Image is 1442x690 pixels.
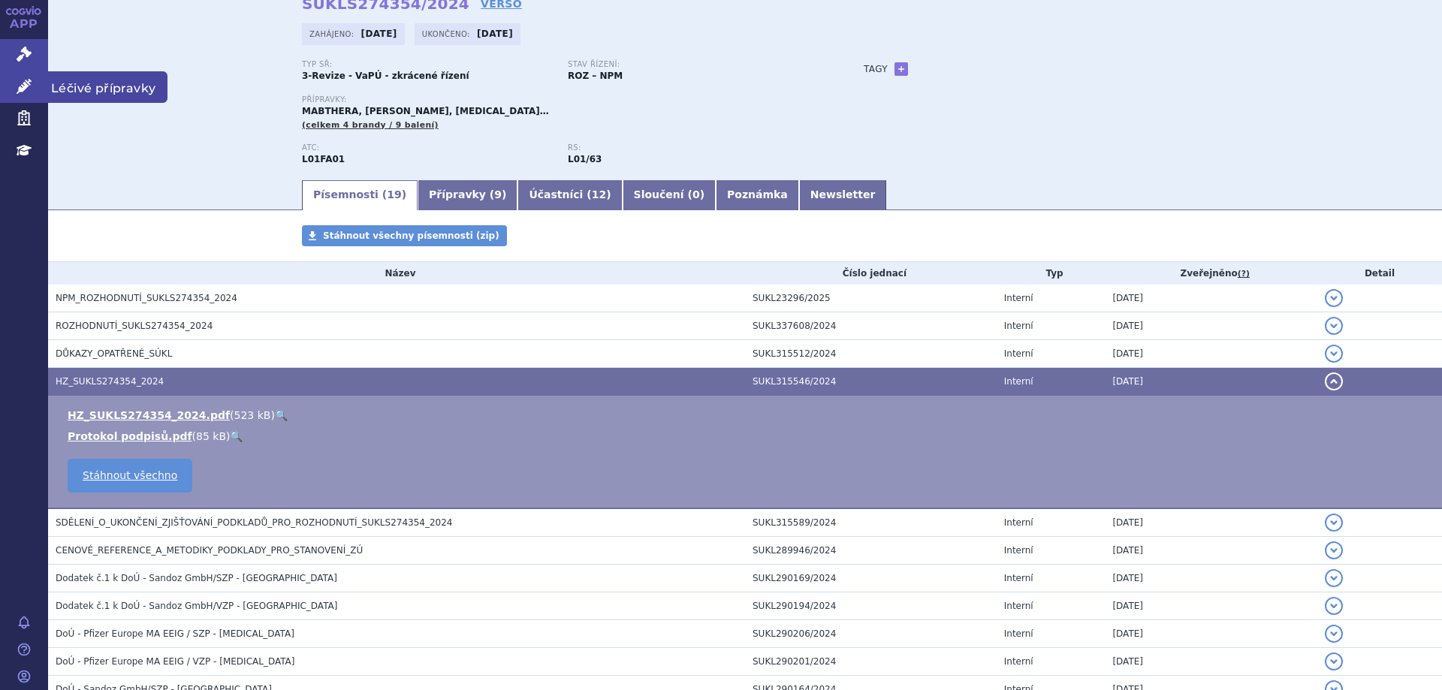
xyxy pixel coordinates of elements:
a: Protokol podpisů.pdf [68,430,192,442]
button: detail [1325,597,1343,615]
th: Název [48,262,745,285]
td: SUKL23296/2025 [745,285,997,312]
td: [DATE] [1105,537,1317,565]
span: Interní [1004,517,1033,528]
span: Interní [1004,293,1033,303]
td: SUKL315512/2024 [745,340,997,368]
a: Účastníci (12) [517,180,622,210]
span: DŮKAZY_OPATŘENÉ_SÚKL [56,348,172,359]
span: 19 [387,188,401,200]
span: Interní [1004,601,1033,611]
span: Zahájeno: [309,28,357,40]
th: Zveřejněno [1105,262,1317,285]
strong: rituximab [568,154,602,164]
a: Stáhnout všechno [68,459,192,493]
p: Přípravky: [302,95,834,104]
strong: ROZ – NPM [568,71,623,81]
li: ( ) [68,429,1427,444]
a: Písemnosti (19) [302,180,418,210]
td: SUKL290194/2024 [745,592,997,620]
h3: Tagy [864,60,888,78]
span: SDĚLENÍ_O_UKONČENÍ_ZJIŠŤOVÁNÍ_PODKLADŮ_PRO_ROZHODNUTÍ_SUKLS274354_2024 [56,517,452,528]
span: 85 kB [196,430,226,442]
td: SUKL290169/2024 [745,565,997,592]
span: ROZHODNUTÍ_SUKLS274354_2024 [56,321,213,331]
a: Newsletter [799,180,887,210]
span: DoÚ - Pfizer Europe MA EEIG / VZP - RUXIENCE [56,656,295,667]
span: Interní [1004,656,1033,667]
td: [DATE] [1105,508,1317,537]
span: Léčivé přípravky [48,71,167,103]
th: Typ [997,262,1106,285]
button: detail [1325,289,1343,307]
span: (celkem 4 brandy / 9 balení) [302,120,439,130]
span: NPM_ROZHODNUTÍ_SUKLS274354_2024 [56,293,237,303]
td: [DATE] [1105,620,1317,648]
p: RS: [568,143,819,152]
td: [DATE] [1105,565,1317,592]
p: Typ SŘ: [302,60,553,69]
span: 9 [494,188,502,200]
td: [DATE] [1105,368,1317,396]
button: detail [1325,569,1343,587]
span: 523 kB [234,409,271,421]
button: detail [1325,345,1343,363]
span: Interní [1004,545,1033,556]
span: Ukončeno: [422,28,473,40]
td: SUKL290206/2024 [745,620,997,648]
td: SUKL315589/2024 [745,508,997,537]
th: Číslo jednací [745,262,997,285]
button: detail [1325,514,1343,532]
strong: [DATE] [361,29,397,39]
td: SUKL289946/2024 [745,537,997,565]
td: SUKL337608/2024 [745,312,997,340]
a: HZ_SUKLS274354_2024.pdf [68,409,230,421]
th: Detail [1317,262,1442,285]
span: Dodatek č.1 k DoÚ - Sandoz GmbH/SZP - RIXATHON [56,573,337,583]
span: CENOVÉ_REFERENCE_A_METODIKY_PODKLADY_PRO_STANOVENÍ_ZÚ [56,545,363,556]
strong: RITUXIMAB [302,154,345,164]
p: ATC: [302,143,553,152]
td: [DATE] [1105,340,1317,368]
a: Přípravky (9) [418,180,517,210]
span: HZ_SUKLS274354_2024 [56,376,164,387]
td: [DATE] [1105,592,1317,620]
span: 12 [592,188,606,200]
span: Stáhnout všechny písemnosti (zip) [323,231,499,241]
a: Stáhnout všechny písemnosti (zip) [302,225,507,246]
button: detail [1325,317,1343,335]
span: Dodatek č.1 k DoÚ - Sandoz GmbH/VZP - RIXATHON [56,601,337,611]
button: detail [1325,541,1343,559]
a: 🔍 [275,409,288,421]
td: [DATE] [1105,312,1317,340]
span: Interní [1004,573,1033,583]
span: MABTHERA, [PERSON_NAME], [MEDICAL_DATA]… [302,106,549,116]
span: Interní [1004,348,1033,359]
abbr: (?) [1238,269,1250,279]
strong: [DATE] [477,29,513,39]
button: detail [1325,652,1343,670]
td: SUKL290201/2024 [745,648,997,676]
li: ( ) [68,408,1427,423]
a: Poznámka [716,180,799,210]
td: [DATE] [1105,285,1317,312]
span: 0 [692,188,700,200]
button: detail [1325,372,1343,390]
a: + [894,62,908,76]
p: Stav řízení: [568,60,819,69]
strong: 3-Revize - VaPÚ - zkrácené řízení [302,71,469,81]
span: DoÚ - Pfizer Europe MA EEIG / SZP - RUXIENCE [56,628,294,639]
span: Interní [1004,376,1033,387]
a: 🔍 [230,430,243,442]
a: Sloučení (0) [623,180,716,210]
button: detail [1325,625,1343,643]
span: Interní [1004,321,1033,331]
td: SUKL315546/2024 [745,368,997,396]
td: [DATE] [1105,648,1317,676]
span: Interní [1004,628,1033,639]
